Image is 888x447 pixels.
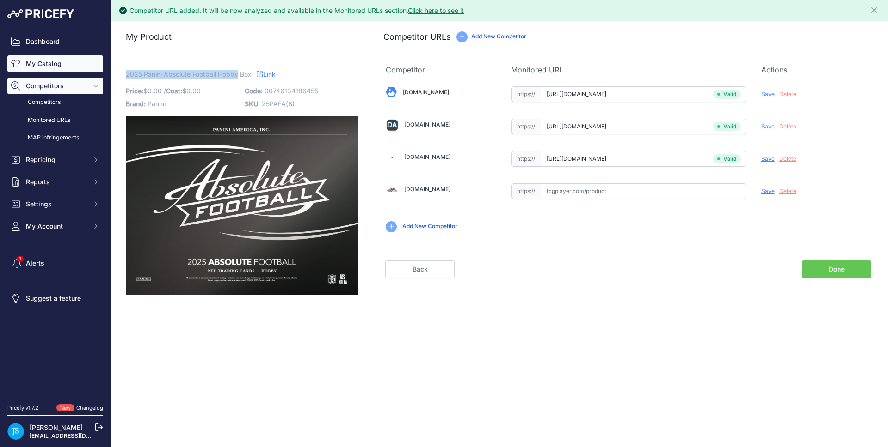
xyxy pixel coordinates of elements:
button: Settings [7,196,103,212]
h3: My Product [126,30,358,43]
span: Save [761,187,775,194]
a: Changelog [76,405,103,411]
span: Save [761,123,775,130]
span: Delete [779,187,796,194]
a: My Catalog [7,55,103,72]
a: Click here to see it [408,6,464,14]
a: [DOMAIN_NAME] [404,121,450,128]
input: tcgplayer.com/product [541,183,746,199]
span: My Account [26,222,86,231]
span: Save [761,91,775,97]
span: | [776,155,778,162]
span: Code: [245,87,263,95]
span: Save [761,155,775,162]
h3: Competitor URLs [383,30,451,43]
input: blowoutcards.com/product [541,86,746,102]
div: Competitor URL added. It will be now analyzed and available in the Monitored URLs section. [129,6,464,15]
p: Monitored URL [511,64,746,75]
span: | [776,123,778,130]
span: Competitors [26,81,86,91]
a: Link [257,68,276,80]
button: My Account [7,218,103,235]
a: Back [385,260,455,278]
button: Repricing [7,151,103,168]
a: [PERSON_NAME] [30,423,83,431]
a: Add New Competitor [402,223,457,230]
a: Suggest a feature [7,290,103,307]
a: Done [802,260,871,278]
button: Reports [7,174,103,190]
p: Competitor [386,64,496,75]
span: https:// [511,86,541,102]
span: Delete [779,91,796,97]
span: https:// [511,151,541,167]
nav: Sidebar [7,33,103,393]
input: steelcitycollectibles.com/product [541,151,746,167]
span: New [56,404,74,412]
span: 25PAFA(B) [262,100,295,108]
span: Settings [26,199,86,209]
a: Add New Competitor [471,33,526,40]
a: [EMAIL_ADDRESS][DOMAIN_NAME] [30,432,126,439]
a: Alerts [7,255,103,272]
span: | [776,91,778,97]
a: Monitored URLs [7,112,103,128]
span: Cost: [166,87,182,95]
span: Repricing [26,155,86,164]
span: Delete [779,123,796,130]
p: $ [126,85,239,97]
a: [DOMAIN_NAME] [403,89,449,96]
span: https:// [511,183,541,199]
button: Competitors [7,78,103,94]
a: Competitors [7,94,103,110]
span: 0.00 [148,87,162,95]
input: dacardworld.com/product [541,119,746,134]
a: MAP infringements [7,130,103,146]
span: Price: [126,87,143,95]
span: / $ [164,87,201,95]
span: 2025 Panini Absolute Football Hobby Box [126,68,252,80]
span: SKU: [245,100,260,108]
span: Panini [148,100,166,108]
a: [DOMAIN_NAME] [404,153,450,160]
span: https:// [511,119,541,134]
div: Pricefy v1.7.2 [7,404,38,412]
a: [DOMAIN_NAME] [404,186,450,193]
span: Reports [26,177,86,187]
p: Actions [761,64,871,75]
a: Dashboard [7,33,103,50]
span: Delete [779,155,796,162]
span: | [776,187,778,194]
button: Close [869,4,881,15]
span: 00746134186455 [265,87,318,95]
span: Brand: [126,100,146,108]
img: Pricefy Logo [7,9,74,18]
span: 0.00 [186,87,201,95]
